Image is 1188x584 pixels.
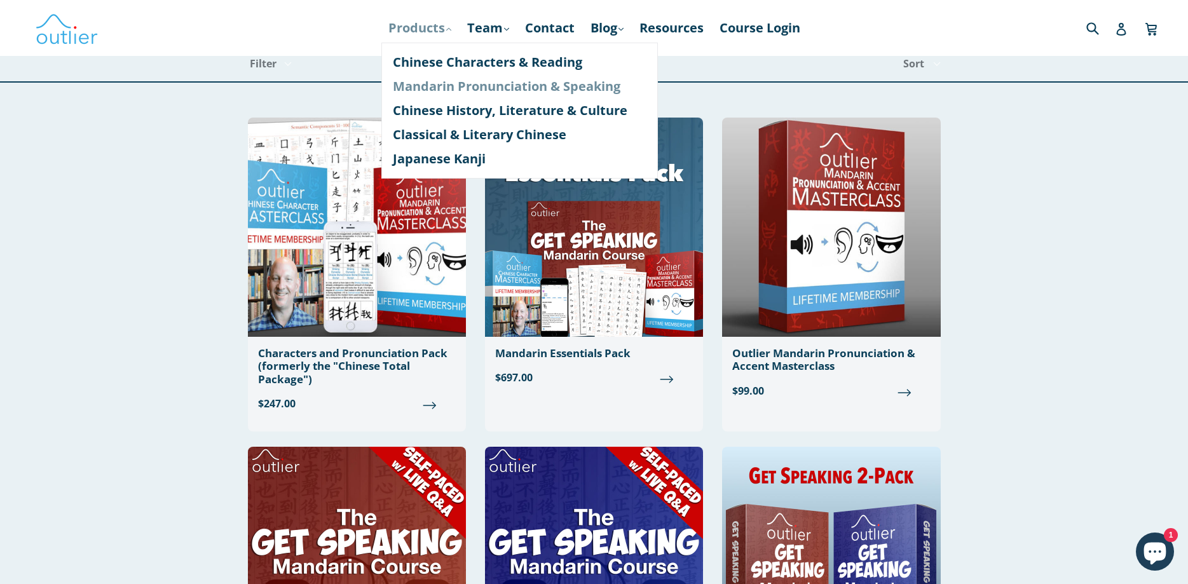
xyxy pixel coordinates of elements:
img: Outlier Mandarin Pronunciation & Accent Masterclass Outlier Linguistics [722,118,940,337]
a: Chinese History, Literature & Culture [393,98,646,123]
img: Outlier Linguistics [35,10,99,46]
a: Resources [633,17,710,39]
a: Team [461,17,515,39]
a: Classical & Literary Chinese [393,123,646,147]
a: Products [382,17,458,39]
a: Mandarin Pronunciation & Speaking [393,74,646,98]
a: Course Login [713,17,807,39]
img: Mandarin Essentials Pack [485,118,703,337]
span: $247.00 [258,396,456,411]
img: Chinese Total Package Outlier Linguistics [248,118,466,337]
a: Blog [584,17,630,39]
a: Mandarin Essentials Pack $697.00 [485,118,703,395]
div: Outlier Mandarin Pronunciation & Accent Masterclass [732,347,930,373]
div: Characters and Pronunciation Pack (formerly the "Chinese Total Package") [258,347,456,386]
a: Contact [519,17,581,39]
span: $99.00 [732,383,930,398]
input: Search [1083,15,1118,41]
inbox-online-store-chat: Shopify online store chat [1132,533,1178,574]
a: Outlier Mandarin Pronunciation & Accent Masterclass $99.00 [722,118,940,409]
a: Japanese Kanji [393,147,646,171]
div: Mandarin Essentials Pack [495,347,693,360]
a: Chinese Characters & Reading [393,50,646,74]
a: Characters and Pronunciation Pack (formerly the "Chinese Total Package") $247.00 [248,118,466,421]
span: $697.00 [495,370,693,385]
